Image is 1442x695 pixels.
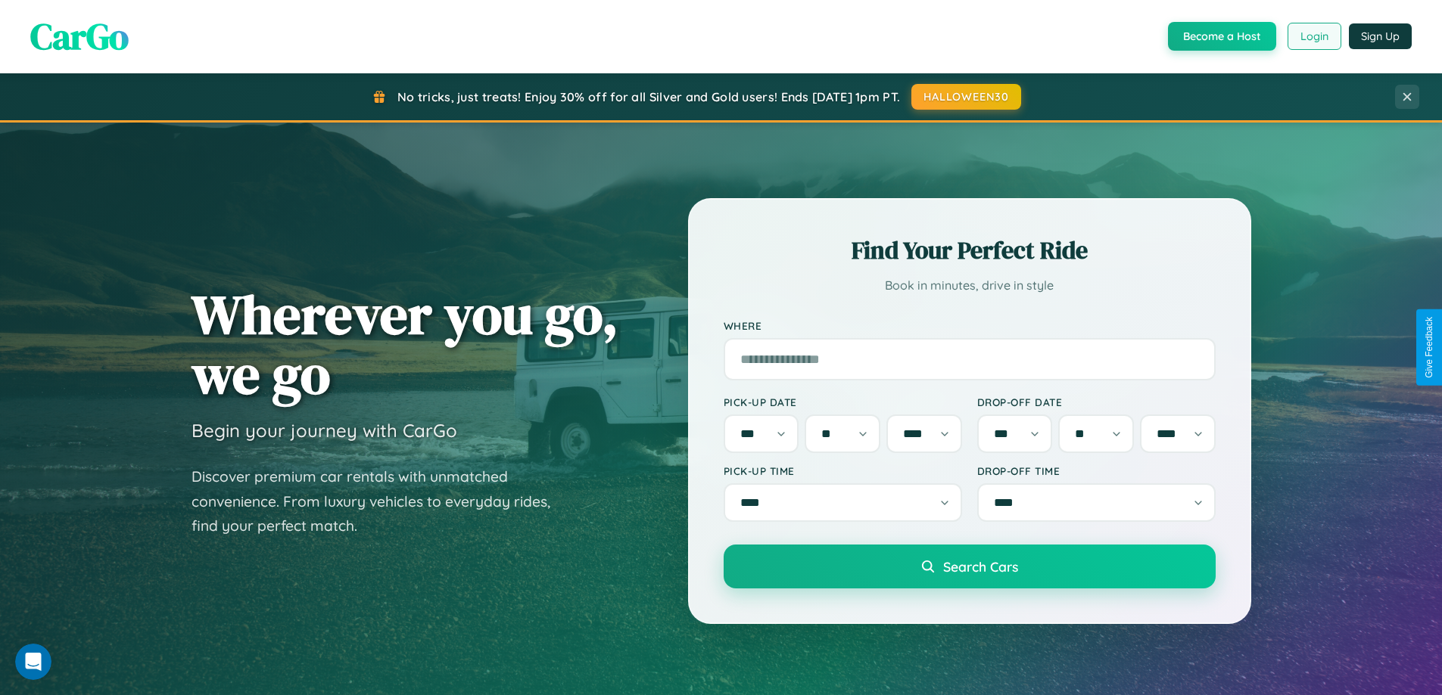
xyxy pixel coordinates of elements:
[1168,22,1276,51] button: Become a Host
[943,558,1018,575] span: Search Cars
[724,464,962,477] label: Pick-up Time
[1349,23,1412,49] button: Sign Up
[397,89,900,104] span: No tricks, just treats! Enjoy 30% off for all Silver and Gold users! Ends [DATE] 1pm PT.
[724,319,1216,332] label: Where
[1288,23,1341,50] button: Login
[977,396,1216,408] label: Drop-off Date
[724,545,1216,588] button: Search Cars
[192,419,457,442] h3: Begin your journey with CarGo
[724,275,1216,296] p: Book in minutes, drive in style
[724,234,1216,267] h2: Find Your Perfect Ride
[977,464,1216,477] label: Drop-off Time
[192,464,570,538] p: Discover premium car rentals with unmatched convenience. From luxury vehicles to everyday rides, ...
[30,11,129,61] span: CarGo
[911,84,1021,110] button: HALLOWEEN30
[1424,317,1434,378] div: Give Feedback
[724,396,962,408] label: Pick-up Date
[15,644,51,680] iframe: Intercom live chat
[192,284,618,404] h1: Wherever you go, we go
